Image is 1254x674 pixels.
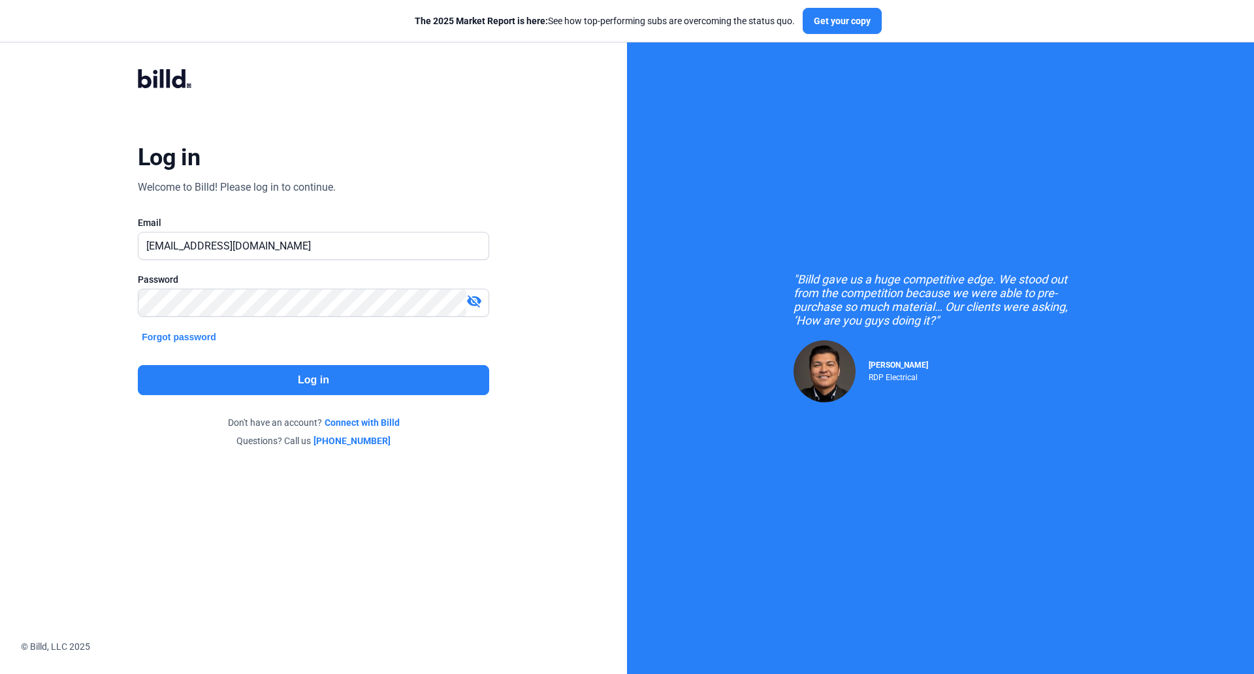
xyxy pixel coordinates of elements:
[415,14,795,27] div: See how top-performing subs are overcoming the status quo.
[138,365,489,395] button: Log in
[138,416,489,429] div: Don't have an account?
[138,216,489,229] div: Email
[138,180,336,195] div: Welcome to Billd! Please log in to continue.
[138,143,200,172] div: Log in
[138,330,220,344] button: Forgot password
[466,293,482,309] mat-icon: visibility_off
[869,370,928,382] div: RDP Electrical
[794,272,1087,327] div: "Billd gave us a huge competitive edge. We stood out from the competition because we were able to...
[138,273,489,286] div: Password
[313,434,391,447] a: [PHONE_NUMBER]
[794,340,856,402] img: Raul Pacheco
[415,16,548,26] span: The 2025 Market Report is here:
[325,416,400,429] a: Connect with Billd
[138,434,489,447] div: Questions? Call us
[869,361,928,370] span: [PERSON_NAME]
[803,8,882,34] button: Get your copy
